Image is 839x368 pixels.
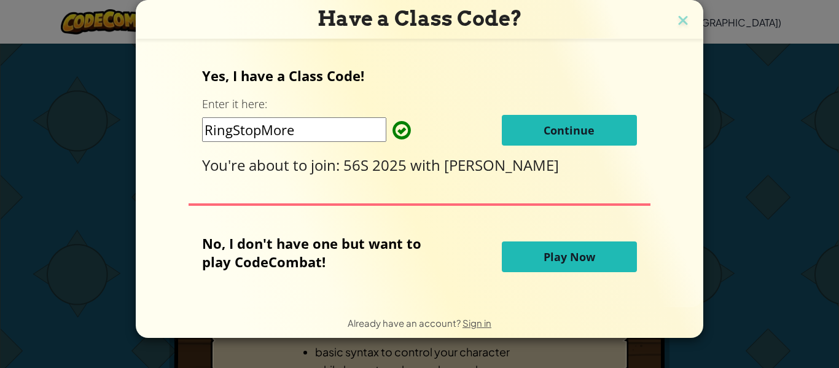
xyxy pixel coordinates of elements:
[502,241,637,272] button: Play Now
[675,12,691,31] img: close icon
[544,123,595,138] span: Continue
[202,234,440,271] p: No, I don't have one but want to play CodeCombat!
[544,249,595,264] span: Play Now
[462,317,491,329] a: Sign in
[202,155,343,175] span: You're about to join:
[343,155,410,175] span: 56S 2025
[202,96,267,112] label: Enter it here:
[502,115,637,146] button: Continue
[348,317,462,329] span: Already have an account?
[410,155,444,175] span: with
[444,155,559,175] span: [PERSON_NAME]
[318,6,522,31] span: Have a Class Code?
[202,66,636,85] p: Yes, I have a Class Code!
